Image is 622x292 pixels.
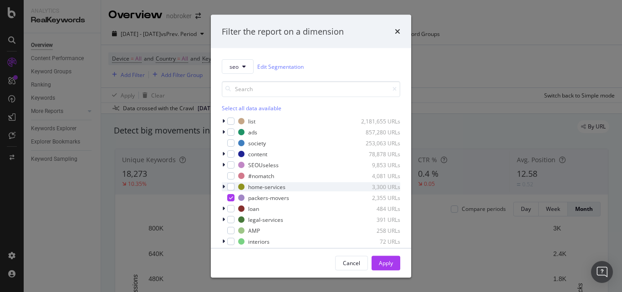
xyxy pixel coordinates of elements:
div: Select all data available [222,104,400,112]
div: ads [248,128,257,136]
div: Apply [379,259,393,266]
a: Edit Segmentation [257,61,304,71]
div: SEOUseless [248,161,279,169]
div: #nomatch [248,172,274,179]
div: times [395,26,400,37]
div: 484 URLs [356,205,400,212]
div: modal [211,15,411,277]
div: 9,853 URLs [356,161,400,169]
div: AMP [248,226,260,234]
div: 2,181,655 URLs [356,117,400,125]
div: 391 URLs [356,215,400,223]
div: interiors [248,237,270,245]
button: seo [222,59,254,74]
div: 3,300 URLs [356,183,400,190]
div: 2,355 URLs [356,194,400,201]
span: seo [229,62,239,70]
button: Cancel [335,256,368,270]
div: Cancel [343,259,360,266]
input: Search [222,81,400,97]
div: 258 URLs [356,226,400,234]
div: Filter the report on a dimension [222,26,344,37]
div: 857,280 URLs [356,128,400,136]
div: 253,063 URLs [356,139,400,147]
div: legal-services [248,215,283,223]
div: 4,081 URLs [356,172,400,179]
div: list [248,117,255,125]
div: loan [248,205,259,212]
div: home-services [248,183,286,190]
div: 78,878 URLs [356,150,400,158]
div: society [248,139,266,147]
div: Open Intercom Messenger [591,261,613,283]
div: packers-movers [248,194,289,201]
div: 72 URLs [356,237,400,245]
button: Apply [372,256,400,270]
div: content [248,150,267,158]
